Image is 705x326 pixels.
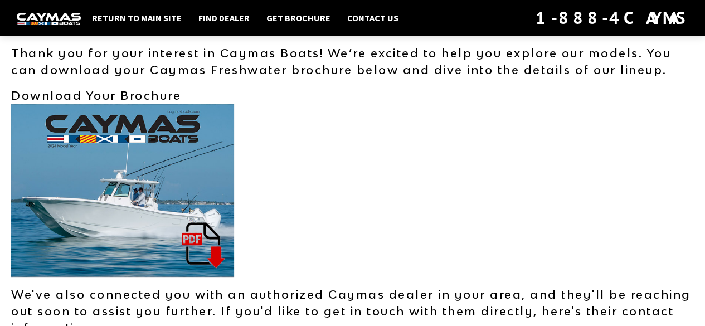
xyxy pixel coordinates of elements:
p: Thank you for your interest in Caymas Boats! We’re excited to help you explore our models. You ca... [11,45,694,78]
img: white-logo-c9c8dbefe5ff5ceceb0f0178aa75bf4bb51f6bca0971e226c86eb53dfe498488.png [17,13,81,25]
a: Contact Us [342,11,404,25]
a: Find Dealer [193,11,255,25]
a: Get Brochure [261,11,336,25]
div: 1-888-4CAYMAS [536,6,688,30]
img: Caymas-Saltwater-2024.jpg [11,104,234,277]
a: Return to main site [86,11,187,25]
a: Download brochure [11,182,234,196]
strong: Download Your Brochure [11,89,181,102]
